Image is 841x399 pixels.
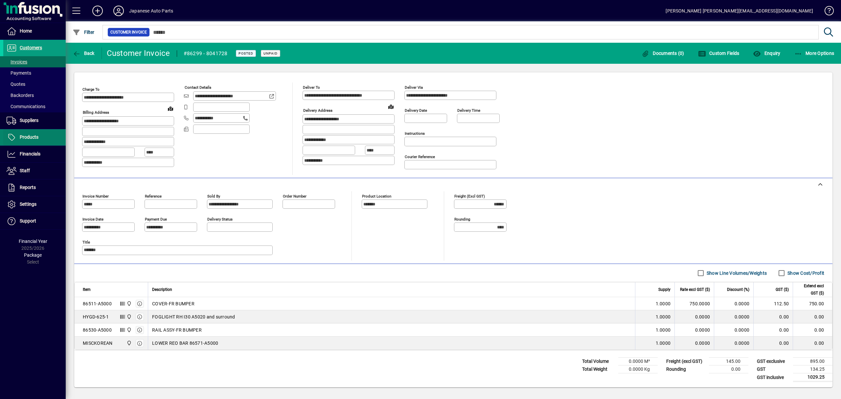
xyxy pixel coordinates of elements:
td: 0.0000 Kg [618,365,658,373]
a: Staff [3,163,66,179]
span: 1.0000 [656,300,671,307]
a: Payments [3,67,66,79]
span: Financials [20,151,40,156]
div: MISCKOREAN [83,340,113,346]
td: GST exclusive [754,358,793,365]
span: Enquiry [753,51,780,56]
td: 0.0000 [714,337,753,350]
td: 0.00 [793,323,832,337]
a: Financials [3,146,66,162]
a: Communications [3,101,66,112]
mat-label: Deliver via [405,85,423,90]
button: Add [87,5,108,17]
mat-label: Rounding [454,217,470,222]
span: RAIL ASSY-FR BUMPER [152,327,202,333]
a: Home [3,23,66,39]
div: 0.0000 [679,314,710,320]
mat-label: Sold by [207,194,220,199]
mat-label: Product location [362,194,391,199]
button: More Options [793,47,836,59]
span: Backorders [7,93,34,98]
a: View on map [165,103,176,114]
span: Extend excl GST ($) [797,282,824,297]
span: Documents (0) [642,51,684,56]
button: Custom Fields [696,47,741,59]
mat-label: Reference [145,194,162,199]
a: View on map [386,101,396,112]
span: Description [152,286,172,293]
label: Show Cost/Profit [786,270,824,276]
a: Invoices [3,56,66,67]
span: Central [125,313,132,320]
div: Japanese Auto Parts [129,6,173,16]
td: GST [754,365,793,373]
td: Total Volume [579,358,618,365]
label: Show Line Volumes/Weights [705,270,767,276]
td: Freight (excl GST) [663,358,709,365]
td: 0.0000 [714,323,753,337]
button: Profile [108,5,129,17]
div: Customer Invoice [107,48,170,59]
td: 0.00 [709,365,748,373]
span: Item [83,286,91,293]
button: Filter [71,26,96,38]
span: Back [73,51,95,56]
span: FOGLIGHT RH I30 A5020 and surround [152,314,235,320]
span: 1.0000 [656,340,671,346]
td: 750.00 [793,297,832,310]
span: GST ($) [776,286,789,293]
mat-label: Invoice date [82,217,103,222]
app-page-header-button: Back [66,47,102,59]
button: Documents (0) [640,47,686,59]
mat-label: Courier Reference [405,154,435,159]
mat-label: Charge To [82,87,100,92]
span: Suppliers [20,118,38,123]
span: 1.0000 [656,314,671,320]
a: Support [3,213,66,229]
button: Enquiry [751,47,782,59]
mat-label: Order number [283,194,307,199]
span: Financial Year [19,239,47,244]
a: Reports [3,179,66,196]
span: COVER-FR BUMPER [152,300,194,307]
div: 86511-A5000 [83,300,112,307]
td: 112.50 [753,297,793,310]
td: 0.0000 [714,297,753,310]
mat-label: Payment due [145,217,167,222]
td: Rounding [663,365,709,373]
span: Support [20,218,36,223]
a: Backorders [3,90,66,101]
mat-label: Freight (excl GST) [454,194,485,199]
span: Payments [7,70,31,76]
a: Quotes [3,79,66,90]
td: 895.00 [793,358,832,365]
mat-label: Instructions [405,131,425,136]
td: 0.00 [793,337,832,350]
span: Home [20,28,32,34]
span: Central [125,326,132,334]
span: Package [24,252,42,258]
div: 86530-A5000 [83,327,112,333]
div: 0.0000 [679,327,710,333]
a: Settings [3,196,66,213]
td: 145.00 [709,358,748,365]
mat-label: Delivery date [405,108,427,113]
span: Supply [658,286,671,293]
span: Settings [20,201,36,207]
div: [PERSON_NAME] [PERSON_NAME][EMAIL_ADDRESS][DOMAIN_NAME] [666,6,813,16]
span: 1.0000 [656,327,671,333]
span: Reports [20,185,36,190]
span: Customers [20,45,42,50]
span: Filter [73,30,95,35]
mat-label: Title [82,240,90,245]
td: 0.0000 [714,310,753,323]
mat-label: Invoice number [82,194,109,199]
mat-label: Delivery time [457,108,480,113]
span: More Options [794,51,834,56]
div: 0.0000 [679,340,710,346]
td: Total Weight [579,365,618,373]
div: #86299 - 8041728 [184,48,228,59]
span: Posted [239,51,253,56]
span: Discount (%) [727,286,749,293]
td: 0.00 [793,310,832,323]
